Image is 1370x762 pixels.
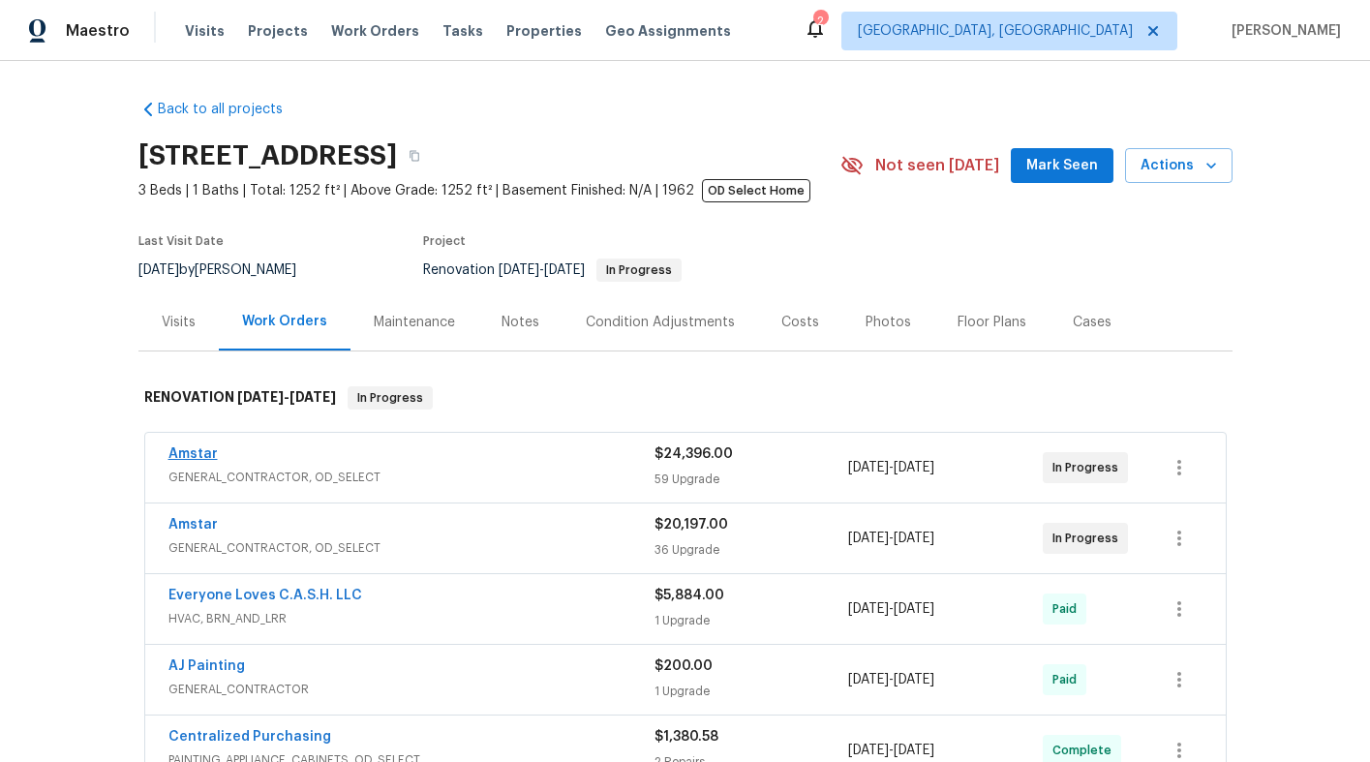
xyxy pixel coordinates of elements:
span: [DATE] [894,673,934,686]
span: Tasks [442,24,483,38]
span: [DATE] [848,532,889,545]
span: GENERAL_CONTRACTOR [168,680,655,699]
span: - [848,741,934,760]
span: [DATE] [289,390,336,404]
span: In Progress [598,264,680,276]
span: - [848,599,934,619]
h2: [STREET_ADDRESS] [138,146,397,166]
a: Back to all projects [138,100,324,119]
div: 59 Upgrade [655,470,849,489]
span: Project [423,235,466,247]
span: [DATE] [894,532,934,545]
span: Work Orders [331,21,419,41]
span: $5,884.00 [655,589,724,602]
span: Paid [1052,670,1084,689]
div: 2 [813,12,827,31]
span: Actions [1141,154,1217,178]
span: [PERSON_NAME] [1224,21,1341,41]
span: [DATE] [894,461,934,474]
span: GENERAL_CONTRACTOR, OD_SELECT [168,538,655,558]
span: In Progress [1052,458,1126,477]
span: Properties [506,21,582,41]
span: Renovation [423,263,682,277]
span: [DATE] [848,602,889,616]
span: - [848,529,934,548]
span: HVAC, BRN_AND_LRR [168,609,655,628]
div: Notes [502,313,539,332]
span: [DATE] [848,744,889,757]
span: [GEOGRAPHIC_DATA], [GEOGRAPHIC_DATA] [858,21,1133,41]
span: Complete [1052,741,1119,760]
div: RENOVATION [DATE]-[DATE]In Progress [138,367,1233,429]
a: AJ Painting [168,659,245,673]
div: Photos [866,313,911,332]
span: $200.00 [655,659,713,673]
span: - [499,263,585,277]
span: Visits [185,21,225,41]
div: Floor Plans [958,313,1026,332]
span: [DATE] [894,744,934,757]
div: 1 Upgrade [655,611,849,630]
button: Mark Seen [1011,148,1113,184]
span: [DATE] [499,263,539,277]
span: Not seen [DATE] [875,156,999,175]
span: [DATE] [138,263,179,277]
div: by [PERSON_NAME] [138,259,320,282]
span: - [848,458,934,477]
span: [DATE] [848,673,889,686]
div: Maintenance [374,313,455,332]
span: [DATE] [237,390,284,404]
div: Visits [162,313,196,332]
span: $24,396.00 [655,447,733,461]
div: Costs [781,313,819,332]
span: - [237,390,336,404]
div: Condition Adjustments [586,313,735,332]
span: 3 Beds | 1 Baths | Total: 1252 ft² | Above Grade: 1252 ft² | Basement Finished: N/A | 1962 [138,181,840,200]
a: Centralized Purchasing [168,730,331,744]
div: Work Orders [242,312,327,331]
div: 1 Upgrade [655,682,849,701]
span: - [848,670,934,689]
h6: RENOVATION [144,386,336,410]
a: Everyone Loves C.A.S.H. LLC [168,589,362,602]
a: Amstar [168,447,218,461]
div: 36 Upgrade [655,540,849,560]
span: Projects [248,21,308,41]
button: Actions [1125,148,1233,184]
a: Amstar [168,518,218,532]
span: $20,197.00 [655,518,728,532]
span: [DATE] [544,263,585,277]
span: Geo Assignments [605,21,731,41]
span: Mark Seen [1026,154,1098,178]
span: Paid [1052,599,1084,619]
span: $1,380.58 [655,730,718,744]
span: In Progress [1052,529,1126,548]
div: Cases [1073,313,1111,332]
span: [DATE] [848,461,889,474]
span: [DATE] [894,602,934,616]
button: Copy Address [397,138,432,173]
span: Maestro [66,21,130,41]
span: In Progress [350,388,431,408]
span: Last Visit Date [138,235,224,247]
span: OD Select Home [702,179,810,202]
span: GENERAL_CONTRACTOR, OD_SELECT [168,468,655,487]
